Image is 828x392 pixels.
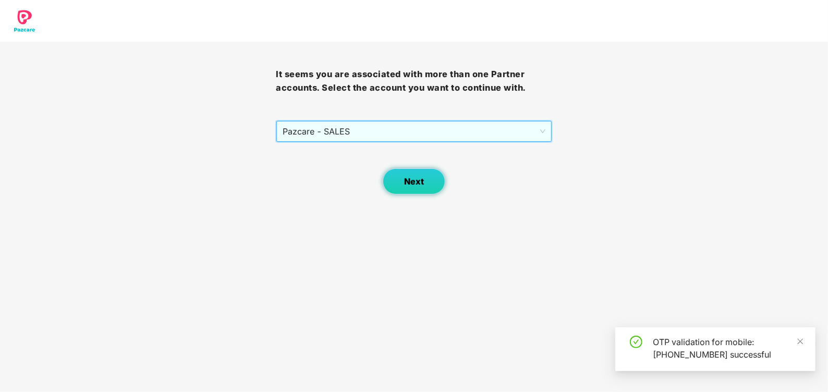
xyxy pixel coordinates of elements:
h3: It seems you are associated with more than one Partner accounts. Select the account you want to c... [276,68,552,94]
span: close [797,338,804,345]
span: Pazcare - SALES [283,121,545,141]
span: Next [404,177,424,187]
div: OTP validation for mobile: [PHONE_NUMBER] successful [653,336,803,361]
span: check-circle [630,336,642,348]
button: Next [383,168,445,194]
